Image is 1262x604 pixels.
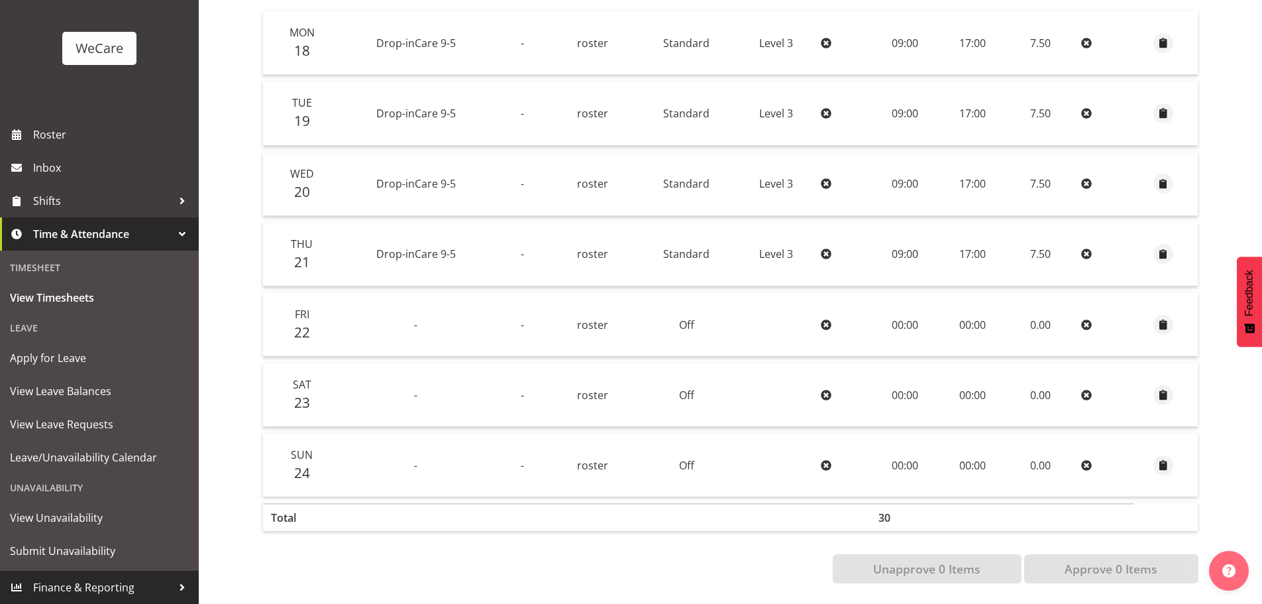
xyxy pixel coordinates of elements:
span: Tue [292,95,312,110]
td: Off [636,434,737,497]
img: help-xxl-2.png [1222,564,1236,577]
span: 21 [294,253,310,271]
a: View Unavailability [3,501,195,534]
span: 20 [294,182,310,201]
td: Standard [636,152,737,216]
button: Approve 0 Items [1024,554,1198,583]
td: Off [636,293,737,357]
th: Total [263,503,336,531]
span: roster [577,247,608,261]
span: Wed [290,166,314,181]
td: Off [636,363,737,427]
button: Feedback - Show survey [1237,257,1262,347]
span: 22 [294,323,310,341]
span: Feedback [1243,270,1255,316]
th: 30 [870,503,939,531]
span: Inbox [33,158,192,178]
a: View Leave Balances [3,375,195,408]
td: Standard [636,82,737,145]
td: 7.50 [1006,152,1076,216]
span: Level 3 [759,106,793,121]
span: roster [577,106,608,121]
span: roster [577,458,608,473]
span: View Timesheets [10,288,189,308]
td: 09:00 [870,223,939,286]
span: View Leave Balances [10,381,189,401]
span: View Leave Requests [10,414,189,434]
td: 09:00 [870,82,939,145]
span: - [521,318,524,332]
span: Drop-inCare 9-5 [376,36,456,50]
span: Submit Unavailability [10,541,189,561]
td: 17:00 [940,223,1006,286]
td: 0.00 [1006,293,1076,357]
span: Fri [295,307,309,322]
button: Unapprove 0 Items [833,554,1022,583]
span: 19 [294,111,310,130]
td: 0.00 [1006,363,1076,427]
span: Level 3 [759,247,793,261]
td: 00:00 [940,363,1006,427]
span: - [521,388,524,402]
span: 18 [294,41,310,60]
span: - [521,36,524,50]
a: Leave/Unavailability Calendar [3,441,195,474]
span: Shifts [33,191,172,211]
span: Drop-inCare 9-5 [376,106,456,121]
td: 09:00 [870,152,939,216]
span: Roster [33,125,192,145]
span: - [521,176,524,191]
span: - [414,318,417,332]
span: - [414,458,417,473]
span: Level 3 [759,176,793,191]
a: View Timesheets [3,281,195,314]
span: - [521,247,524,261]
span: Unapprove 0 Items [873,560,980,577]
span: roster [577,318,608,332]
span: Thu [291,237,313,251]
div: Unavailability [3,474,195,501]
span: Approve 0 Items [1065,560,1157,577]
span: Leave/Unavailability Calendar [10,448,189,467]
div: WeCare [76,38,123,58]
span: Finance & Reporting [33,577,172,597]
a: Apply for Leave [3,341,195,375]
span: roster [577,36,608,50]
span: 24 [294,463,310,482]
span: Sat [293,377,311,392]
td: Standard [636,223,737,286]
td: 09:00 [870,11,939,75]
span: 23 [294,393,310,412]
td: 00:00 [940,434,1006,497]
td: 7.50 [1006,223,1076,286]
a: Submit Unavailability [3,534,195,568]
span: Time & Attendance [33,224,172,244]
td: 00:00 [870,434,939,497]
span: Drop-inCare 9-5 [376,176,456,191]
td: 17:00 [940,152,1006,216]
td: 17:00 [940,82,1006,145]
span: View Unavailability [10,508,189,528]
td: 17:00 [940,11,1006,75]
td: Standard [636,11,737,75]
div: Timesheet [3,254,195,281]
span: - [414,388,417,402]
span: Apply for Leave [10,348,189,368]
span: - [521,458,524,473]
td: 7.50 [1006,11,1076,75]
td: 7.50 [1006,82,1076,145]
span: roster [577,176,608,191]
td: 00:00 [870,363,939,427]
span: Sun [291,448,313,462]
span: Level 3 [759,36,793,50]
td: 0.00 [1006,434,1076,497]
td: 00:00 [870,293,939,357]
span: - [521,106,524,121]
span: Mon [289,25,315,40]
td: 00:00 [940,293,1006,357]
span: roster [577,388,608,402]
span: Drop-inCare 9-5 [376,247,456,261]
div: Leave [3,314,195,341]
a: View Leave Requests [3,408,195,441]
